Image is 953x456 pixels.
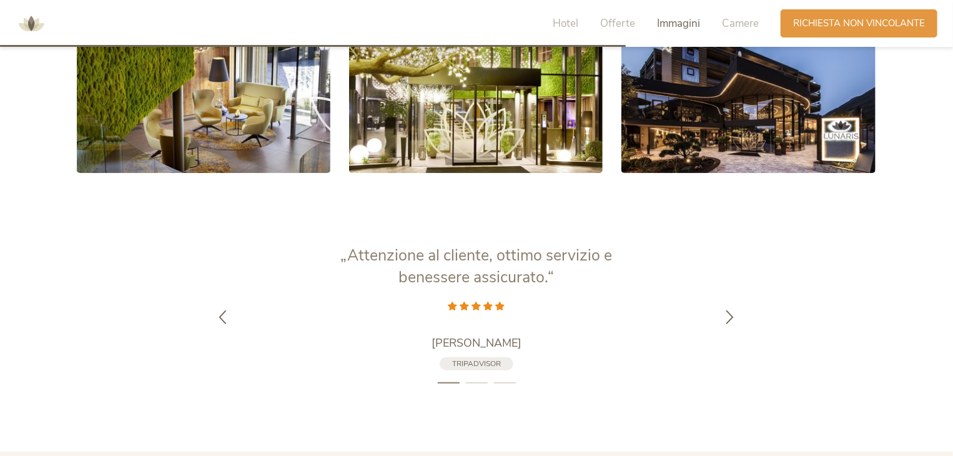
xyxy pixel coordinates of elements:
[12,5,50,42] img: AMONTI & LUNARIS Wellnessresort
[320,335,633,351] a: [PERSON_NAME]
[12,19,50,27] a: AMONTI & LUNARIS Wellnessresort
[553,16,578,31] span: Hotel
[432,335,521,350] span: [PERSON_NAME]
[341,245,613,288] span: „Attenzione al cliente, ottimo servizio e benessere assicurato.“
[600,16,635,31] span: Offerte
[440,357,513,370] a: Tripadvisor
[722,16,759,31] span: Camere
[793,17,925,30] span: Richiesta non vincolante
[657,16,700,31] span: Immagini
[452,359,501,369] span: Tripadvisor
